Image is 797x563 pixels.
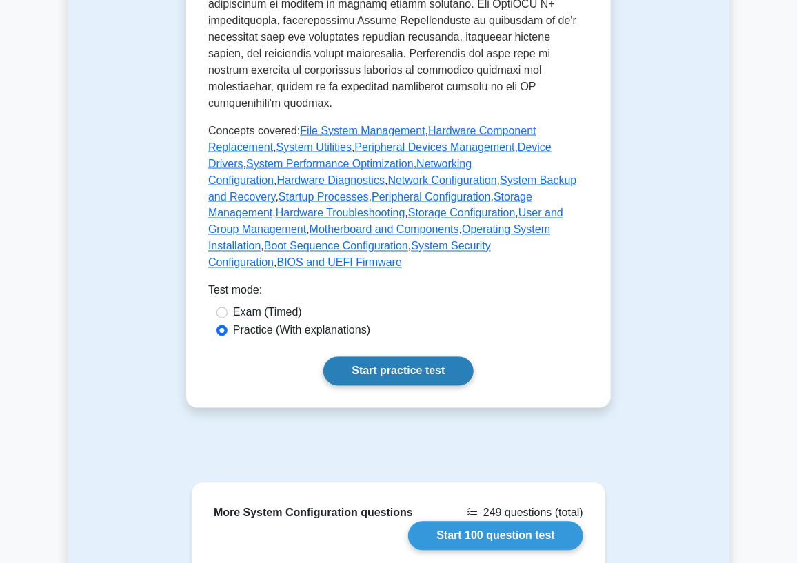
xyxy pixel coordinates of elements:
p: Concepts covered: , , , , , , , , , , , , , , , , , , , , [208,123,589,272]
a: System Backup and Recovery [208,174,577,203]
a: Start 100 question test [408,522,583,551]
a: Network Configuration [388,174,497,186]
a: System Utilities [276,141,352,153]
a: System Performance Optimization [246,158,414,170]
a: Motherboard and Components [310,224,459,236]
label: Exam (Timed) [233,305,302,321]
a: Peripheral Configuration [372,191,491,203]
label: Practice (With explanations) [233,323,370,339]
a: File System Management [300,125,425,136]
a: Boot Sequence Configuration [264,240,408,252]
a: Peripheral Devices Management [355,141,515,153]
a: Hardware Troubleshooting [276,207,405,219]
a: Hardware Component Replacement [208,125,536,153]
a: Startup Processes [279,191,369,203]
a: Storage Configuration [408,207,516,219]
a: Start practice test [323,357,473,386]
a: BIOS and UEFI Firmware [277,257,402,269]
a: Hardware Diagnostics [277,174,385,186]
div: Test mode: [208,283,589,305]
